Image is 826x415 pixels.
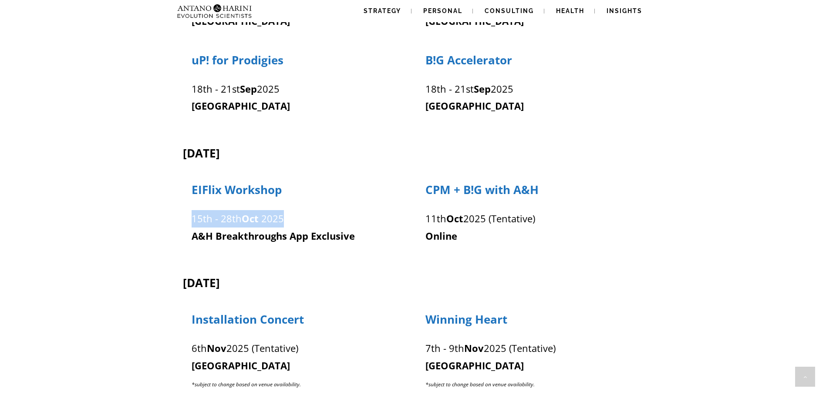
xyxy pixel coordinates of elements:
strong: Oct [242,212,259,225]
span: Health [556,7,584,14]
p: 11th 2025 (Tentative) [425,210,635,228]
span: [DATE] [183,275,220,291]
p: 15th - 28th 2025 [192,210,401,228]
strong: [GEOGRAPHIC_DATA] [425,99,524,112]
p: 6th 2025 (Tentative) [192,340,401,393]
strong: A&H Breakthroughs App Exclusive [192,229,355,242]
span: Installation Concert [192,311,304,327]
span: [DATE] [183,145,220,161]
span: uP! for Prodigies [192,52,283,68]
strong: Oct [446,212,463,225]
span: EIFlix Workshop [192,182,282,197]
span: CPM + B!G with A&H [425,182,539,197]
span: Personal [423,7,462,14]
strong: [GEOGRAPHIC_DATA] [192,359,290,372]
span: Insights [607,7,642,14]
strong: Online [425,229,457,242]
span: Strategy [364,7,401,14]
strong: Nov [464,341,484,355]
p: 18th - 21st 2025 [192,80,401,98]
p: 18th - 21st 2025 [425,80,635,98]
strong: Nov [207,341,226,355]
strong: Sep [474,82,491,95]
span: B!G Accelerator [425,52,512,68]
strong: Sep [240,82,257,95]
span: *subject to change based on venue availability. [425,381,535,388]
span: *subject to change based on venue availability. [192,381,301,388]
p: 7th - 9th 2025 (Tentative) [425,340,635,374]
span: Winning Heart [425,311,507,327]
strong: [GEOGRAPHIC_DATA] [425,359,524,372]
strong: [GEOGRAPHIC_DATA] [192,99,290,112]
span: Consulting [485,7,534,14]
